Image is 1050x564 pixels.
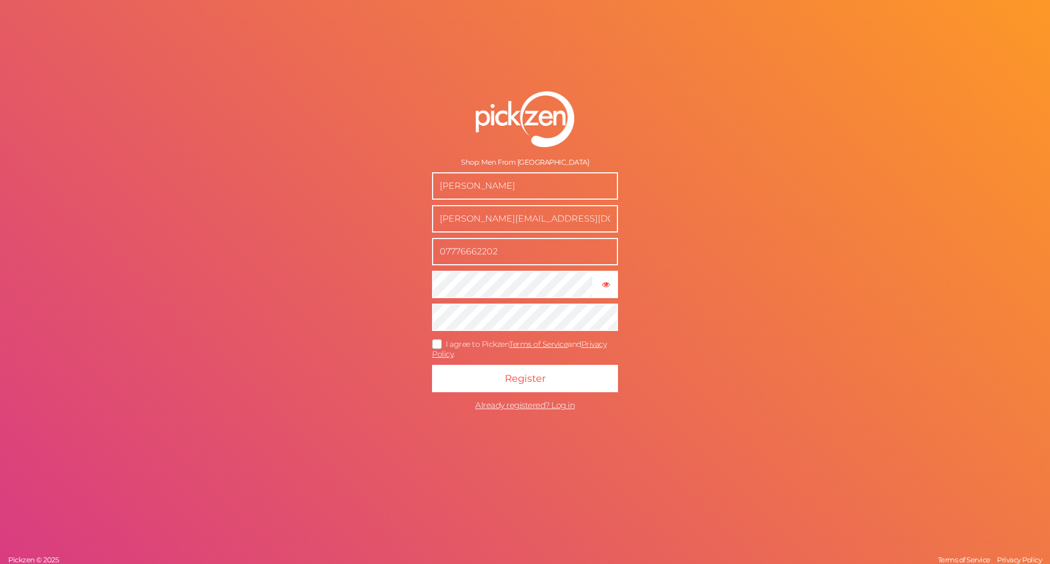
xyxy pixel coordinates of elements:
[432,172,618,200] input: Name
[476,91,574,147] img: pz-logo-white.png
[509,339,568,349] a: Terms of Service
[997,555,1042,564] span: Privacy Policy
[475,400,575,410] span: Already registered? Log in
[432,205,618,232] input: Business e-mail
[432,339,606,359] span: I agree to Pickzen and .
[5,555,61,564] a: Pickzen © 2025
[935,555,993,564] a: Terms of Service
[994,555,1045,564] a: Privacy Policy
[432,238,618,265] input: Phone
[432,158,618,167] div: Shop: Men From [GEOGRAPHIC_DATA]
[505,373,546,385] span: Register
[432,365,618,392] button: Register
[938,555,990,564] span: Terms of Service
[432,339,606,359] a: Privacy Policy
